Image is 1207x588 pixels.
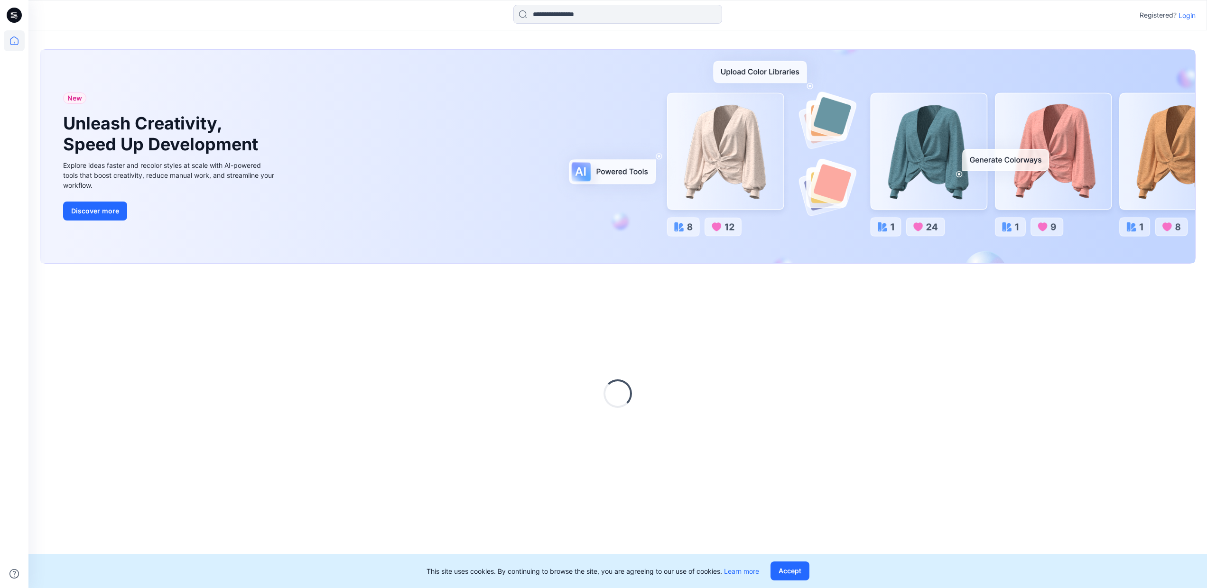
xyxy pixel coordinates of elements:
[1140,9,1177,21] p: Registered?
[63,113,262,154] h1: Unleash Creativity, Speed Up Development
[427,566,759,576] p: This site uses cookies. By continuing to browse the site, you are agreeing to our use of cookies.
[1179,10,1196,20] p: Login
[63,160,277,190] div: Explore ideas faster and recolor styles at scale with AI-powered tools that boost creativity, red...
[724,567,759,575] a: Learn more
[63,202,277,220] a: Discover more
[67,92,82,104] span: New
[771,561,809,580] button: Accept
[63,202,127,220] button: Discover more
